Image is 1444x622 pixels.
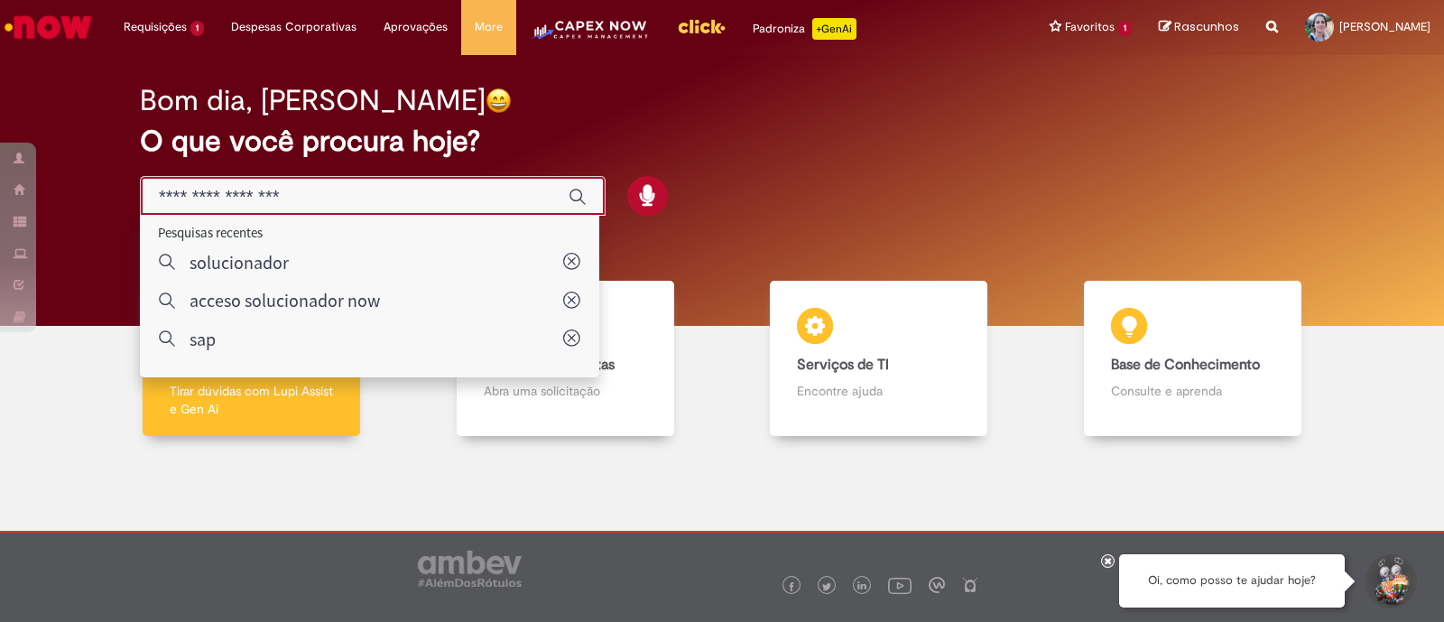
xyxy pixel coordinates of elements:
a: Base de Conhecimento Consulte e aprenda [1036,281,1350,437]
span: 1 [190,21,204,36]
span: Despesas Corporativas [231,18,356,36]
img: logo_footer_youtube.png [888,573,912,597]
p: +GenAi [812,18,856,40]
img: CapexLogo5.png [530,18,650,54]
span: Favoritos [1065,18,1115,36]
img: happy-face.png [486,88,512,114]
b: Base de Conhecimento [1111,356,1260,374]
div: Padroniza [753,18,856,40]
button: Iniciar Conversa de Suporte [1363,554,1417,608]
img: click_logo_yellow_360x200.png [677,13,726,40]
b: Catálogo de Ofertas [484,356,615,374]
p: Encontre ajuda [797,382,960,400]
span: Requisições [124,18,187,36]
p: Abra uma solicitação [484,382,647,400]
span: 1 [1118,21,1132,36]
div: Oi, como posso te ajudar hoje? [1119,554,1345,608]
b: Serviços de TI [797,356,889,374]
a: Serviços de TI Encontre ajuda [722,281,1036,437]
img: logo_footer_ambev_rotulo_gray.png [418,551,522,587]
img: ServiceNow [2,9,95,45]
a: Tirar dúvidas Tirar dúvidas com Lupi Assist e Gen Ai [95,281,409,437]
span: [PERSON_NAME] [1339,19,1430,34]
span: Aprovações [384,18,448,36]
p: Consulte e aprenda [1111,382,1274,400]
a: Rascunhos [1159,19,1239,36]
span: More [475,18,503,36]
img: logo_footer_linkedin.png [857,581,866,592]
img: logo_footer_workplace.png [929,577,945,593]
img: logo_footer_facebook.png [787,582,796,591]
p: Tirar dúvidas com Lupi Assist e Gen Ai [170,382,333,418]
span: Rascunhos [1174,18,1239,35]
h2: O que você procura hoje? [140,125,1304,157]
h2: Bom dia, [PERSON_NAME] [140,85,486,116]
img: logo_footer_naosei.png [962,577,978,593]
img: logo_footer_twitter.png [822,582,831,591]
